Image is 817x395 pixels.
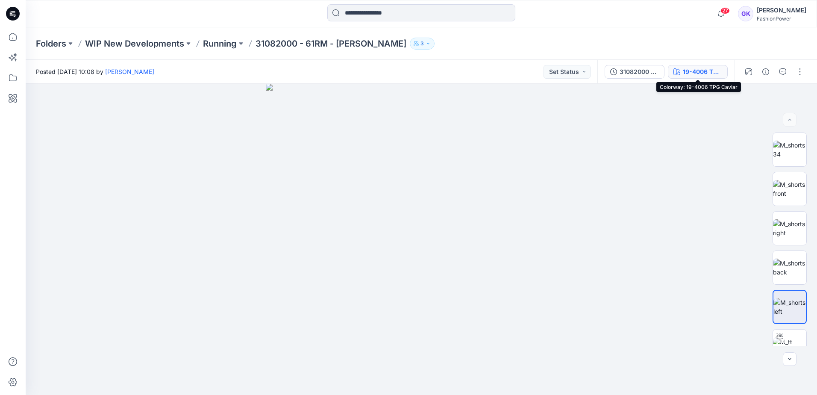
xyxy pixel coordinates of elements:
[420,39,424,48] p: 3
[36,38,66,50] a: Folders
[757,15,806,22] div: FashionPower
[757,5,806,15] div: [PERSON_NAME]
[105,68,154,75] a: [PERSON_NAME]
[773,180,806,198] img: M_shorts front
[773,337,806,355] img: M_tt shorts
[720,7,730,14] span: 27
[85,38,184,50] a: WIP New Developments
[605,65,664,79] button: 31082000 - 61RM - [PERSON_NAME]
[266,84,577,395] img: eyJhbGciOiJIUzI1NiIsImtpZCI6IjAiLCJzbHQiOiJzZXMiLCJ0eXAiOiJKV1QifQ.eyJkYXRhIjp7InR5cGUiOiJzdG9yYW...
[773,298,806,316] img: M_shorts left
[36,67,154,76] span: Posted [DATE] 10:08 by
[759,65,773,79] button: Details
[683,67,722,77] div: 19-4006 TPG Caviar
[773,259,806,277] img: M_shorts back
[773,141,806,159] img: M_shorts 34
[773,219,806,237] img: M_shorts right
[256,38,406,50] p: 31082000 - 61RM - [PERSON_NAME]
[410,38,435,50] button: 3
[668,65,728,79] button: 19-4006 TPG Caviar
[203,38,237,50] a: Running
[738,6,753,21] div: GK
[620,67,659,77] div: 31082000 - 61RM - [PERSON_NAME]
